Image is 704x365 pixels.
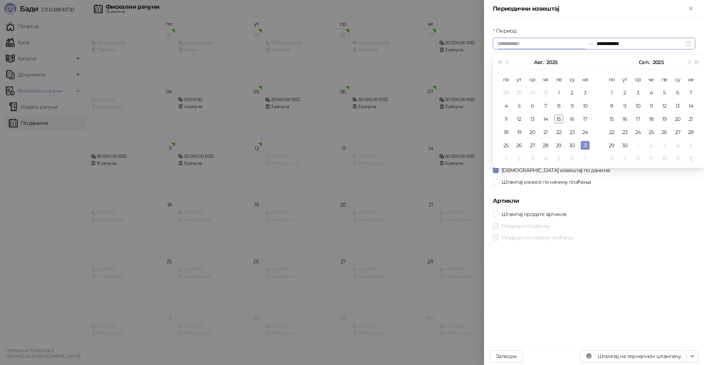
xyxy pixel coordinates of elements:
td: 2025-08-24 [579,126,592,139]
td: 2025-08-02 [565,86,579,99]
button: Изабери годину [653,55,664,70]
div: 12 [660,101,669,110]
div: 4 [502,101,510,110]
div: 1 [554,88,563,97]
div: 3 [634,88,642,97]
button: Изабери месец [534,55,543,70]
td: 2025-10-12 [684,152,697,165]
div: 29 [554,141,563,150]
div: 21 [686,115,695,123]
button: Следећи месец (PageDown) [685,55,693,70]
button: Штампај на термалном штампачу [580,350,687,362]
td: 2025-09-17 [631,112,645,126]
div: 9 [620,101,629,110]
td: 2025-10-06 [605,152,618,165]
td: 2025-09-25 [645,126,658,139]
div: 13 [528,115,537,123]
td: 2025-09-06 [671,86,684,99]
div: 22 [554,128,563,137]
td: 2025-08-08 [552,99,565,112]
div: 5 [686,141,695,150]
div: 8 [607,101,616,110]
h5: Артикли [493,197,695,205]
td: 2025-10-03 [658,139,671,152]
th: ут [513,73,526,86]
div: 7 [541,101,550,110]
th: су [565,73,579,86]
div: 1 [502,154,510,163]
div: 11 [673,154,682,163]
label: Период [493,27,521,35]
div: 10 [634,101,642,110]
th: пе [552,73,565,86]
td: 2025-08-10 [579,99,592,112]
span: [DEMOGRAPHIC_DATA] извештај по данима [499,166,613,174]
td: 2025-08-29 [552,139,565,152]
td: 2025-09-08 [605,99,618,112]
td: 2025-08-01 [552,86,565,99]
div: 4 [647,88,656,97]
td: 2025-09-04 [539,152,552,165]
td: 2025-09-30 [618,139,631,152]
span: to [588,41,594,46]
div: 25 [502,141,510,150]
td: 2025-09-23 [618,126,631,139]
td: 2025-08-18 [499,126,513,139]
div: 16 [620,115,629,123]
span: Раздвоји по начину плаћања [499,234,576,242]
th: су [671,73,684,86]
div: 28 [502,88,510,97]
div: 7 [581,154,590,163]
td: 2025-10-04 [671,139,684,152]
th: ут [618,73,631,86]
td: 2025-08-06 [526,99,539,112]
div: 19 [660,115,669,123]
button: Следећа година (Control + right) [693,55,701,70]
div: 15 [607,115,616,123]
div: 23 [620,128,629,137]
td: 2025-09-27 [671,126,684,139]
div: 19 [515,128,524,137]
td: 2025-08-19 [513,126,526,139]
td: 2025-08-04 [499,99,513,112]
input: Период [497,40,585,48]
div: 8 [554,101,563,110]
button: Close [686,4,695,13]
td: 2025-08-25 [499,139,513,152]
div: 1 [607,88,616,97]
div: 9 [647,154,656,163]
div: 26 [660,128,669,137]
span: swap-right [588,41,594,46]
div: 24 [634,128,642,137]
div: 2 [647,141,656,150]
div: 25 [647,128,656,137]
span: Штампај продате артикле [499,210,569,218]
div: 5 [515,101,524,110]
td: 2025-08-03 [579,86,592,99]
td: 2025-09-01 [605,86,618,99]
div: 14 [686,101,695,110]
td: 2025-09-21 [684,112,697,126]
td: 2025-10-10 [658,152,671,165]
td: 2025-09-22 [605,126,618,139]
div: 5 [660,88,669,97]
td: 2025-08-13 [526,112,539,126]
div: 17 [634,115,642,123]
td: 2025-08-17 [579,112,592,126]
td: 2025-10-07 [618,152,631,165]
div: 26 [515,141,524,150]
div: 6 [568,154,576,163]
div: 7 [686,88,695,97]
td: 2025-08-16 [565,112,579,126]
div: 11 [647,101,656,110]
td: 2025-09-01 [499,152,513,165]
div: 15 [554,115,563,123]
div: 27 [528,141,537,150]
div: 14 [541,115,550,123]
td: 2025-09-19 [658,112,671,126]
div: 27 [673,128,682,137]
div: 6 [607,154,616,163]
div: 30 [568,141,576,150]
div: 9 [568,101,576,110]
div: 29 [607,141,616,150]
